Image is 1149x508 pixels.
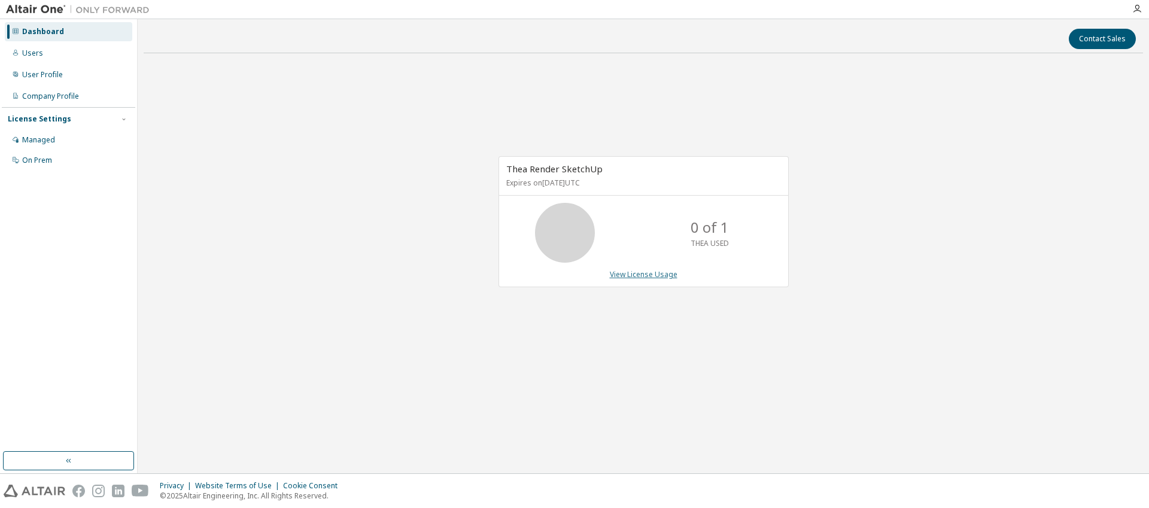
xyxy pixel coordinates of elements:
img: facebook.svg [72,485,85,497]
div: Managed [22,135,55,145]
img: altair_logo.svg [4,485,65,497]
p: © 2025 Altair Engineering, Inc. All Rights Reserved. [160,491,345,501]
div: License Settings [8,114,71,124]
div: Company Profile [22,92,79,101]
div: On Prem [22,156,52,165]
button: Contact Sales [1069,29,1136,49]
a: View License Usage [610,269,677,279]
div: User Profile [22,70,63,80]
div: Website Terms of Use [195,481,283,491]
div: Dashboard [22,27,64,36]
div: Users [22,48,43,58]
p: 0 of 1 [691,217,729,238]
div: Cookie Consent [283,481,345,491]
p: Expires on [DATE] UTC [506,178,778,188]
p: THEA USED [691,238,729,248]
img: linkedin.svg [112,485,124,497]
div: Privacy [160,481,195,491]
span: Thea Render SketchUp [506,163,603,175]
img: youtube.svg [132,485,149,497]
img: Altair One [6,4,156,16]
img: instagram.svg [92,485,105,497]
